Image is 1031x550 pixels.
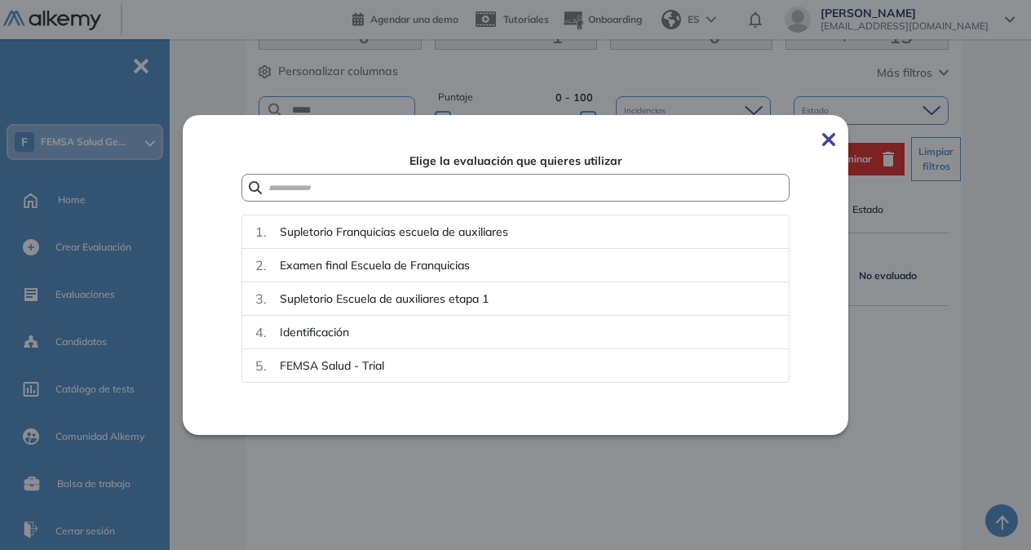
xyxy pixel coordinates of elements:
[255,322,267,342] span: 4 .
[280,324,349,341] span: Identificación
[242,282,789,316] div: 3.Supletorio Escuela de auxiliares etapa 1
[242,249,789,282] div: 2.Examen final Escuela de Franquicias
[280,357,384,375] span: FEMSA Salud - Trial
[242,349,789,382] div: 5.FEMSA Salud - Trial
[228,154,803,168] span: Elige la evaluación que quieres utilizar
[280,291,489,308] span: Supletorio Escuela de auxiliares etapa 1
[280,224,508,241] span: Supletorio Franquicias escuela de auxiliares
[255,289,267,308] span: 3 .
[242,215,789,249] div: 1.Supletorio Franquicias escuela de auxiliares
[822,133,835,146] img: Cerrar
[242,316,789,349] div: 4.Identificación
[255,255,267,275] span: 2 .
[255,356,267,375] span: 5 .
[280,257,470,274] span: Examen final Escuela de Franquicias
[255,222,267,242] span: 1 .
